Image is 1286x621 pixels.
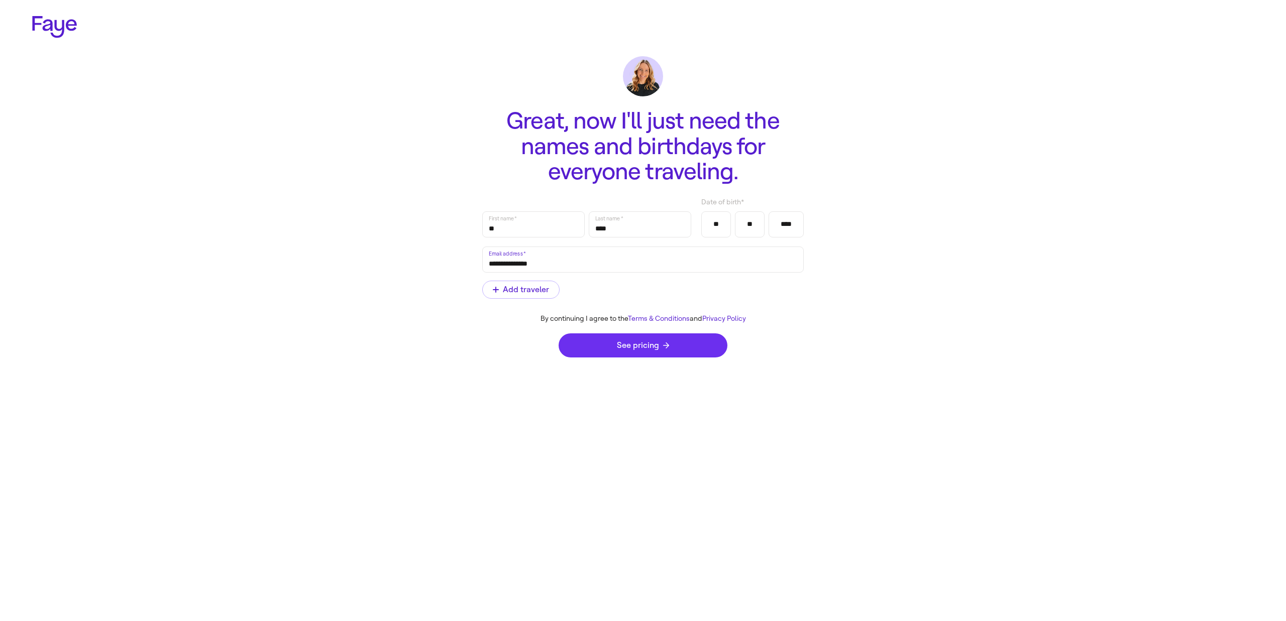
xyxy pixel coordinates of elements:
[482,281,560,299] button: Add traveler
[701,197,744,207] span: Date of birth *
[741,217,758,232] input: Day
[628,314,690,323] a: Terms & Conditions
[493,286,549,294] span: Add traveler
[617,341,669,349] span: See pricing
[559,333,727,357] button: See pricing
[775,217,797,232] input: Year
[488,249,526,259] label: Email address
[702,314,746,323] a: Privacy Policy
[708,217,724,232] input: Month
[488,213,517,223] label: First name
[594,213,624,223] label: Last name
[474,315,812,323] div: By continuing I agree to the and
[482,108,804,185] h1: Great, now I'll just need the names and birthdays for everyone traveling.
